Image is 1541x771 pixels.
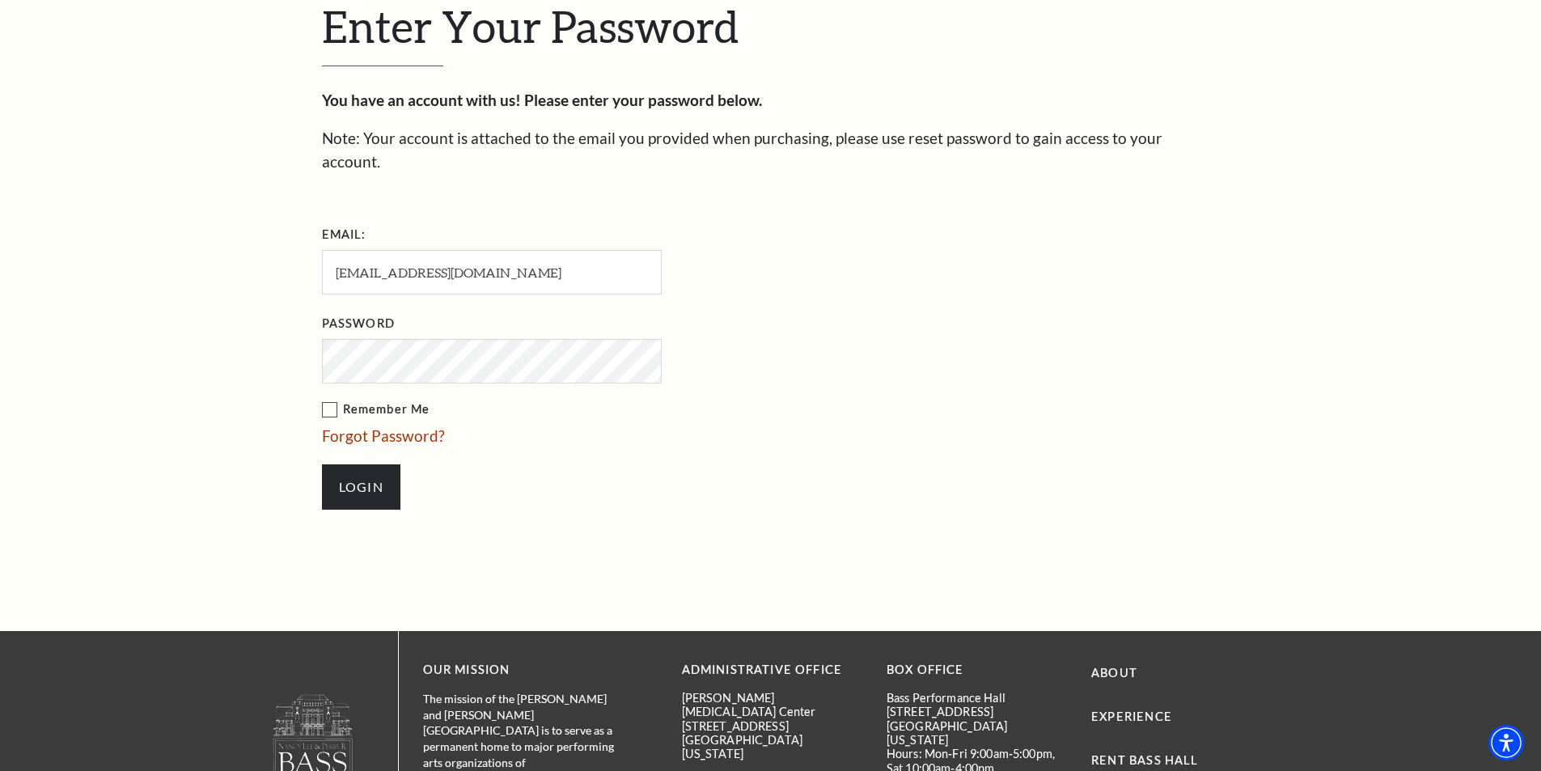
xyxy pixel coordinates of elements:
[322,127,1220,173] p: Note: Your account is attached to the email you provided when purchasing, please use reset passwo...
[322,426,445,445] a: Forgot Password?
[1488,725,1524,760] div: Accessibility Menu
[1091,710,1172,723] a: Experience
[322,314,395,334] label: Password
[322,225,366,245] label: Email:
[887,691,1067,705] p: Bass Performance Hall
[423,660,625,680] p: OUR MISSION
[322,400,823,420] label: Remember Me
[322,464,400,510] input: Submit button
[322,91,521,109] strong: You have an account with us!
[1091,753,1198,767] a: Rent Bass Hall
[322,250,662,294] input: Required
[682,733,862,761] p: [GEOGRAPHIC_DATA][US_STATE]
[887,705,1067,718] p: [STREET_ADDRESS]
[887,719,1067,748] p: [GEOGRAPHIC_DATA][US_STATE]
[1091,666,1137,680] a: About
[682,660,862,680] p: Administrative Office
[524,91,762,109] strong: Please enter your password below.
[682,719,862,733] p: [STREET_ADDRESS]
[682,691,862,719] p: [PERSON_NAME][MEDICAL_DATA] Center
[887,660,1067,680] p: BOX OFFICE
